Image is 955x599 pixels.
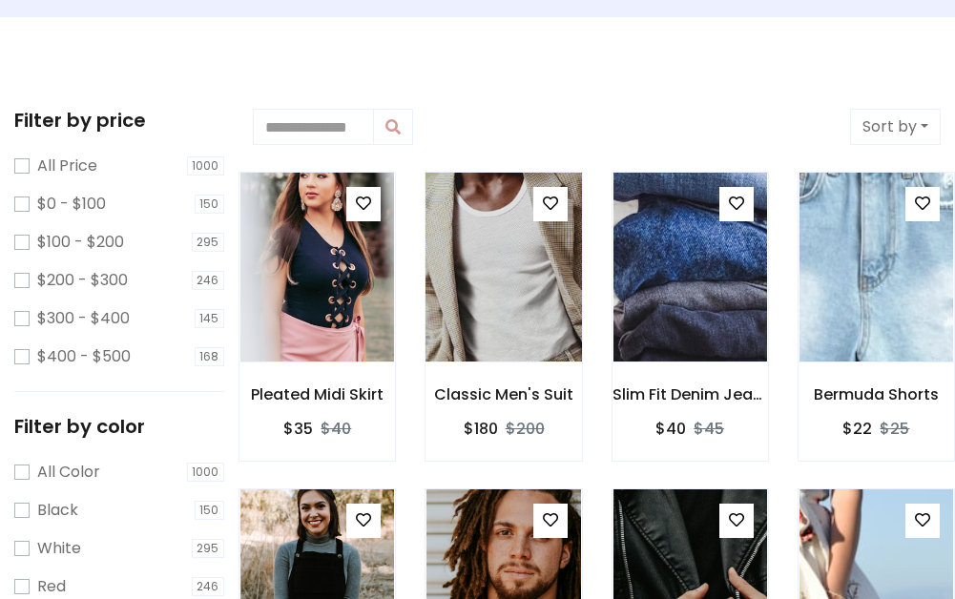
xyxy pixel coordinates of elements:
span: 295 [192,233,225,252]
h6: $180 [464,420,498,438]
label: Black [37,499,78,522]
button: Sort by [850,109,941,145]
span: 145 [195,309,225,328]
del: $40 [321,418,351,440]
label: $300 - $400 [37,307,130,330]
span: 150 [195,195,225,214]
h6: $35 [283,420,313,438]
span: 246 [192,577,225,596]
h6: Pleated Midi Skirt [239,385,395,403]
h6: Bermuda Shorts [799,385,954,403]
span: 1000 [187,156,225,176]
h5: Filter by color [14,415,224,438]
h5: Filter by price [14,109,224,132]
label: Red [37,575,66,598]
span: 150 [195,501,225,520]
span: 295 [192,539,225,558]
label: $200 - $300 [37,269,128,292]
span: 168 [195,347,225,366]
label: $100 - $200 [37,231,124,254]
label: $400 - $500 [37,345,131,368]
label: $0 - $100 [37,193,106,216]
label: All Color [37,461,100,484]
label: All Price [37,155,97,177]
label: White [37,537,81,560]
del: $200 [506,418,545,440]
span: 246 [192,271,225,290]
h6: $22 [842,420,872,438]
h6: $40 [655,420,686,438]
span: 1000 [187,463,225,482]
del: $25 [880,418,909,440]
h6: Slim Fit Denim Jeans [612,385,768,403]
del: $45 [694,418,724,440]
h6: Classic Men's Suit [426,385,581,403]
